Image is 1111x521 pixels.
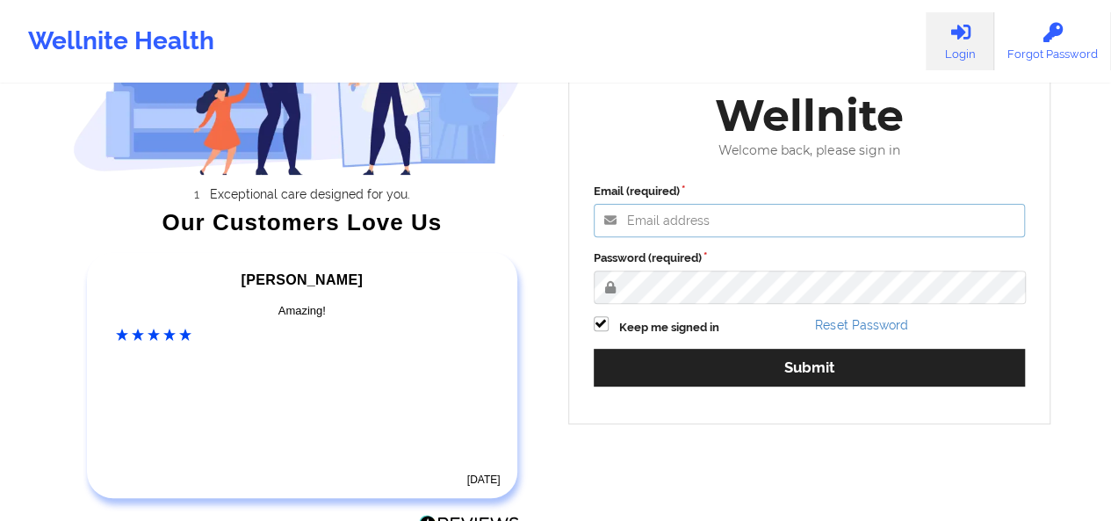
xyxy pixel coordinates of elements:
label: Email (required) [594,183,1026,200]
input: Email address [594,204,1026,237]
span: [PERSON_NAME] [242,272,363,287]
div: Our Customers Love Us [73,213,531,231]
li: Exceptional care designed for you. [89,187,531,201]
label: Keep me signed in [619,319,719,336]
div: Welcome back, please sign in [581,143,1038,158]
div: Amazing! [116,302,488,320]
time: [DATE] [467,474,501,486]
label: Password (required) [594,250,1026,267]
a: Forgot Password [994,12,1111,70]
div: Welcome to Wellnite [581,33,1038,143]
a: Login [926,12,994,70]
button: Submit [594,349,1026,387]
a: Reset Password [815,318,907,332]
